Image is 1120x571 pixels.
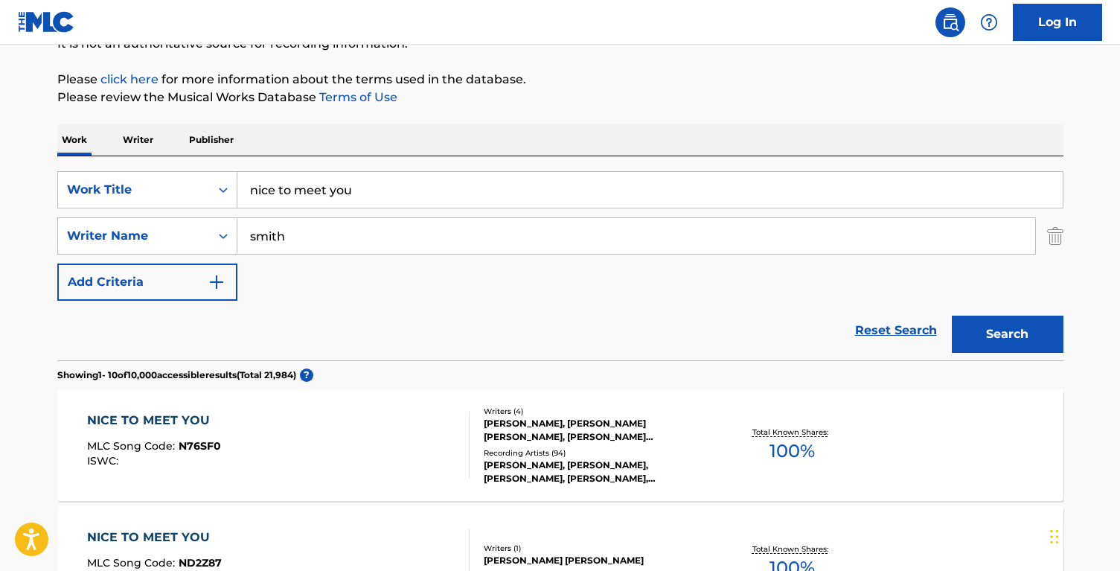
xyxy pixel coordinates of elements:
form: Search Form [57,171,1063,360]
img: 9d2ae6d4665cec9f34b9.svg [208,273,225,291]
img: help [980,13,998,31]
span: N76SF0 [179,439,221,453]
span: ISWC : [87,454,122,468]
div: [PERSON_NAME] [PERSON_NAME] [484,554,708,567]
iframe: Chat Widget [1046,500,1120,571]
p: Showing 1 - 10 of 10,000 accessible results (Total 21,984 ) [57,369,296,382]
div: Help [974,7,1004,37]
p: Total Known Shares: [752,543,832,555]
div: NICE TO MEET YOU [87,529,222,546]
button: Add Criteria [57,264,237,301]
div: Writer Name [67,227,201,245]
p: Publisher [185,124,238,156]
a: NICE TO MEET YOUMLC Song Code:N76SF0ISWC:Writers (4)[PERSON_NAME], [PERSON_NAME] [PERSON_NAME], [... [57,389,1063,501]
span: 100 % [769,438,815,465]
div: Recording Artists ( 94 ) [484,447,708,459]
div: NICE TO MEET YOU [87,412,221,430]
a: click here [100,72,159,86]
div: Writers ( 1 ) [484,543,708,554]
img: search [941,13,959,31]
a: Terms of Use [316,90,397,104]
a: Public Search [935,7,965,37]
div: Drag [1050,514,1059,559]
a: Reset Search [848,314,944,347]
span: MLC Song Code : [87,439,179,453]
button: Search [952,316,1063,353]
img: Delete Criterion [1047,217,1063,255]
a: Log In [1013,4,1102,41]
p: Total Known Shares: [752,427,832,438]
span: ? [300,369,313,382]
div: [PERSON_NAME], [PERSON_NAME] [PERSON_NAME], [PERSON_NAME] [PERSON_NAME] [PERSON_NAME] [484,417,708,444]
div: Writers ( 4 ) [484,406,708,417]
span: MLC Song Code : [87,556,179,570]
p: Please for more information about the terms used in the database. [57,71,1063,89]
span: ND2Z87 [179,556,222,570]
div: Work Title [67,181,201,199]
p: Work [57,124,92,156]
p: Writer [118,124,158,156]
p: Please review the Musical Works Database [57,89,1063,106]
div: [PERSON_NAME], [PERSON_NAME], [PERSON_NAME], [PERSON_NAME], [PERSON_NAME] [484,459,708,485]
img: MLC Logo [18,11,75,33]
